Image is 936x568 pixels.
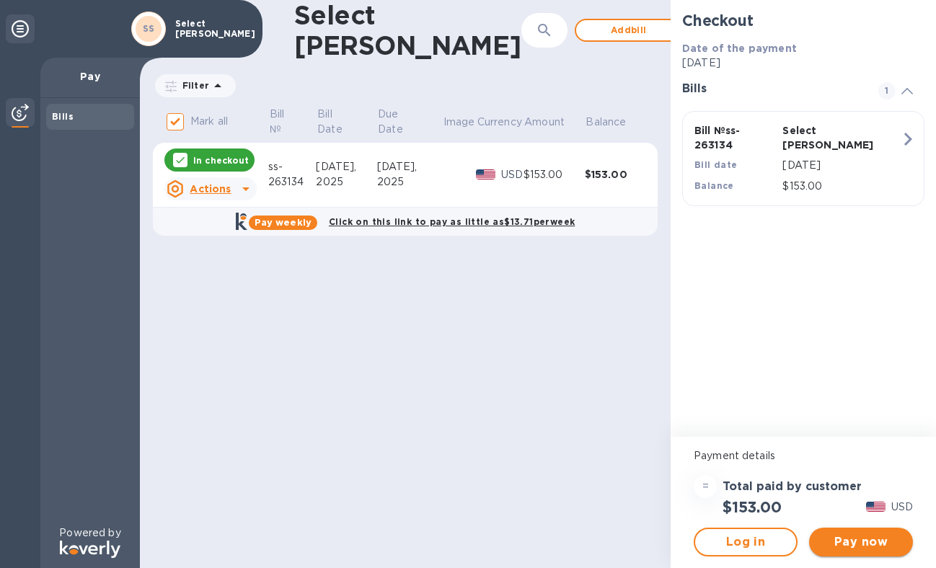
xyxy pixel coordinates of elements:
button: Log in [694,528,798,556]
div: [DATE], [377,159,443,174]
h3: Bills [682,82,861,96]
img: Logo [60,541,120,558]
span: Bill № [270,107,315,137]
b: Date of the payment [682,43,797,54]
p: Image [443,115,475,130]
div: 2025 [377,174,443,190]
b: Bills [52,111,74,122]
b: Balance [694,180,734,191]
img: USD [866,502,886,512]
span: Log in [707,533,785,551]
div: 2025 [316,174,376,190]
p: In checkout [193,154,249,167]
p: Pay [52,69,128,84]
p: $153.00 [782,179,900,194]
p: Balance [586,115,626,130]
p: Bill № ss-263134 [694,123,777,152]
p: Select [PERSON_NAME] [175,19,247,39]
p: [DATE] [782,158,900,173]
p: Payment details [694,448,913,463]
span: Balance [586,115,645,130]
b: Click on this link to pay as little as $13.71 per week [329,216,575,227]
p: Bill Date [317,107,357,137]
div: ss-263134 [268,159,316,190]
p: [DATE] [682,56,924,71]
h2: Checkout [682,12,924,30]
span: Amount [524,115,583,130]
button: Pay now [809,528,913,556]
p: USD [891,500,913,515]
p: Powered by [59,525,120,541]
span: Bill Date [317,107,376,137]
span: Add bill [588,22,670,39]
span: Due Date [378,107,441,137]
h2: $153.00 [723,498,782,516]
div: [DATE], [316,159,376,174]
p: Amount [524,115,565,130]
p: Filter [177,79,209,92]
p: Bill № [270,107,296,137]
button: Bill №ss-263134Select [PERSON_NAME]Bill date[DATE]Balance$153.00 [682,111,924,206]
img: USD [476,169,495,179]
b: SS [143,23,155,34]
div: $153.00 [524,167,585,182]
span: Pay now [821,533,901,551]
b: Pay weekly [255,217,312,228]
p: USD [501,167,524,182]
p: Currency [477,115,522,130]
div: = [694,475,717,498]
button: Addbill [575,19,683,42]
p: Mark all [190,114,228,129]
span: 1 [878,82,896,99]
p: Due Date [378,107,422,137]
h3: Total paid by customer [723,480,862,494]
div: $153.00 [585,167,646,182]
b: Bill date [694,159,738,170]
p: Select [PERSON_NAME] [782,123,865,152]
u: Actions [190,183,231,195]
